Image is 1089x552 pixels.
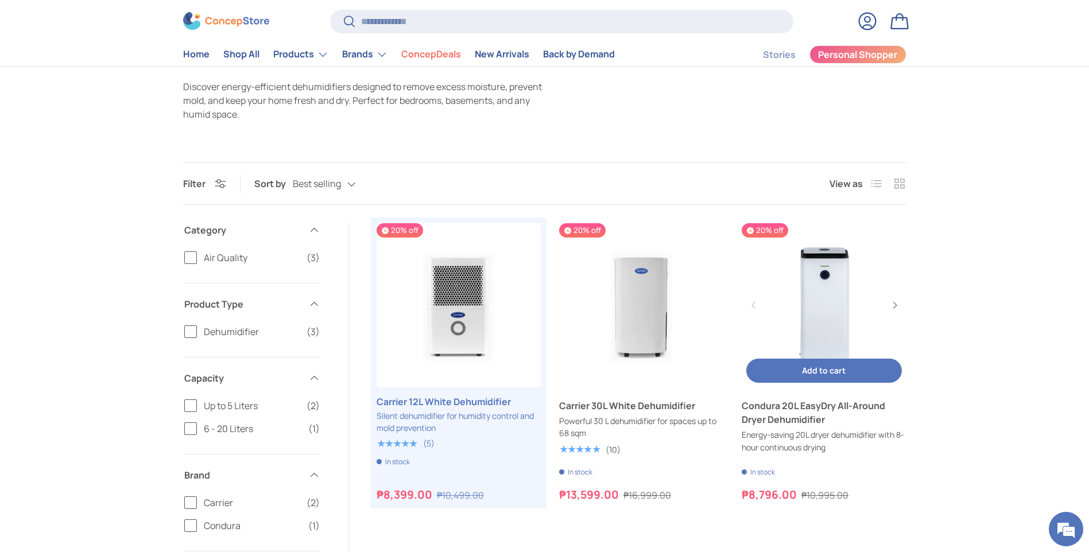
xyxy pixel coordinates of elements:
[763,44,796,66] a: Stories
[377,395,541,409] a: Carrier 12L White Dehumidifier
[308,422,320,436] span: (1)
[184,297,301,311] span: Product Type
[742,223,788,238] span: 20% off
[293,174,379,195] button: Best selling
[183,43,615,66] nav: Primary
[183,177,206,190] span: Filter
[559,223,606,238] span: 20% off
[293,178,341,189] span: Best selling
[183,13,269,30] img: ConcepStore
[742,399,906,426] a: Condura 20L EasyDry All-Around Dryer Dehumidifier
[543,44,615,66] a: Back by Demand
[184,468,301,482] span: Brand
[184,223,301,237] span: Category
[184,371,301,385] span: Capacity
[204,422,301,436] span: 6 - 20 Liters
[204,325,300,339] span: Dehumidifier
[830,177,863,191] span: View as
[183,80,542,120] span: Discover energy-efficient dehumidifiers designed to remove excess moisture, prevent mold, and kee...
[559,223,723,387] a: Carrier 30L White Dehumidifier
[802,365,846,376] span: Add to cart
[742,223,906,387] a: Condura 20L EasyDry All-Around Dryer Dehumidifier
[307,496,320,510] span: (2)
[559,399,723,413] a: Carrier 30L White Dehumidifier
[809,45,906,64] a: Personal Shopper
[183,36,360,69] h1: Dehumidifiers
[223,44,259,66] a: Shop All
[377,223,541,387] a: Carrier 12L White Dehumidifier
[377,223,423,238] span: 20% off
[184,283,320,325] summary: Product Type
[335,43,394,66] summary: Brands
[307,399,320,413] span: (2)
[746,359,901,383] button: Add to cart
[183,177,226,190] button: Filter
[204,251,300,265] span: Air Quality
[184,357,320,399] summary: Capacity
[204,399,300,413] span: Up to 5 Liters
[204,519,301,532] span: Condura
[308,519,320,532] span: (1)
[401,44,461,66] a: ConcepDeals
[475,44,529,66] a: New Arrivals
[818,50,897,60] span: Personal Shopper
[254,177,293,191] label: Sort by
[307,325,320,339] span: (3)
[307,251,320,265] span: (3)
[735,43,906,66] nav: Secondary
[183,44,210,66] a: Home
[184,209,320,251] summary: Category
[204,496,300,510] span: Carrier
[184,454,320,496] summary: Brand
[266,43,335,66] summary: Products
